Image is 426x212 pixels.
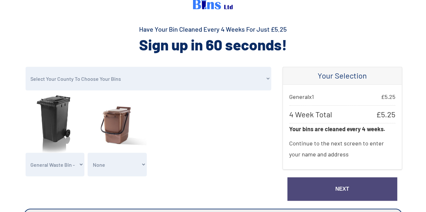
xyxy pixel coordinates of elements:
[289,71,396,80] h4: Your Selection
[24,25,402,34] h4: Have Your Bin Cleaned Every 4 Weeks For Just £5.25
[288,177,398,201] a: Next
[381,91,396,102] span: £ 5.25
[289,125,386,132] strong: Your bins are cleaned every 4 weeks.
[377,109,396,120] span: £ 5.25
[24,35,402,54] h2: Sign up in 60 seconds!
[88,94,147,153] img: food.jpg
[289,91,396,102] p: General x 1
[289,134,396,163] p: Continue to the next screen to enter your name and address
[26,94,85,153] img: general.jpg
[289,105,396,123] p: 4 Week Total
